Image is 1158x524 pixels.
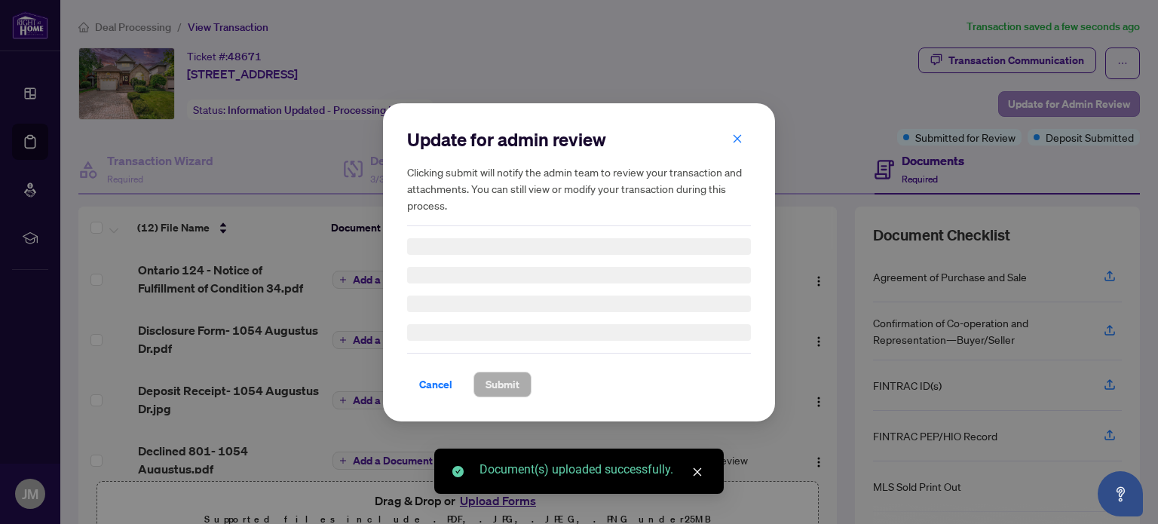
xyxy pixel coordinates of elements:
div: Document(s) uploaded successfully. [479,461,706,479]
h5: Clicking submit will notify the admin team to review your transaction and attachments. You can st... [407,164,751,213]
h2: Update for admin review [407,127,751,152]
span: close [692,467,703,477]
span: close [732,133,743,143]
span: Cancel [419,372,452,397]
a: Close [689,464,706,480]
span: check-circle [452,466,464,477]
button: Cancel [407,372,464,397]
button: Open asap [1098,471,1143,516]
button: Submit [473,372,532,397]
